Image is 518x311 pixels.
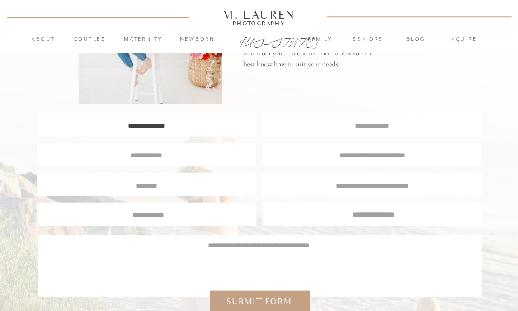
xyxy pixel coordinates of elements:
a: Photography [219,21,299,26]
a: Newborn [174,35,221,43]
a: Maternity [120,35,166,43]
p: I'm so excited that you are considering to trust me with capturing your precious memories! I prom... [243,4,385,77]
a: [US_STATE] [240,35,279,46]
a: Couples [66,35,113,43]
a: M. Lauren [197,10,320,19]
a: Submit form [222,296,296,307]
a: inquire [439,35,485,43]
a: blog [392,35,439,43]
a: About [27,35,60,43]
a: Family [297,35,343,43]
a: Seniors [344,35,391,43]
